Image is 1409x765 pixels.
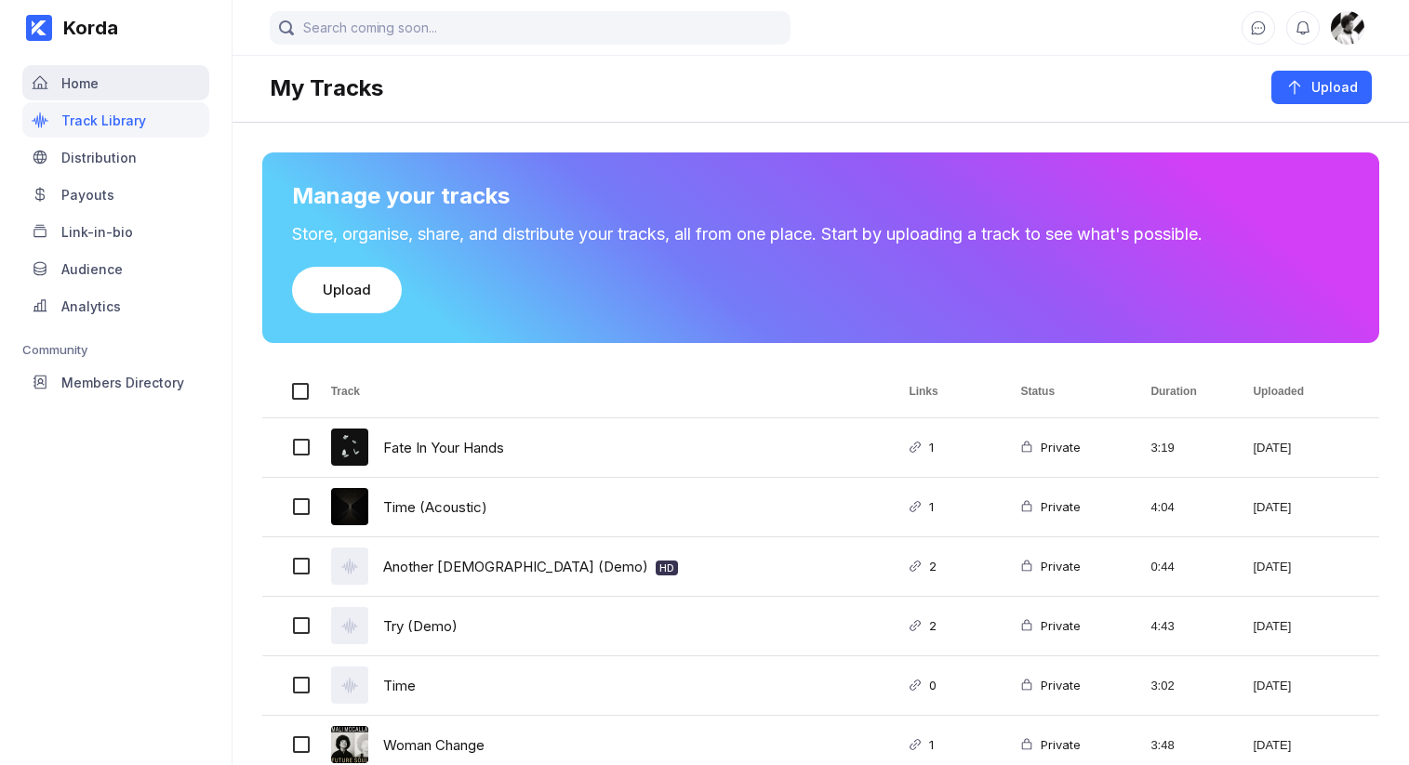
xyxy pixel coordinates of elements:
a: Analytics [22,288,209,325]
div: 1 [922,485,934,529]
div: Analytics [61,298,121,314]
a: Fate In Your Hands [383,426,504,469]
button: Upload [292,267,402,313]
div: Upload [323,281,371,299]
div: 2 [922,545,937,588]
div: Payouts [61,187,114,203]
div: 3:19 [1128,418,1230,477]
a: Track Library [22,102,209,139]
div: [DATE] [1230,418,1379,477]
div: 4:43 [1128,597,1230,655]
div: [DATE] [1230,597,1379,655]
span: Uploaded [1253,385,1304,398]
div: 2 [922,604,937,648]
div: Home [61,75,99,91]
span: Status [1020,385,1055,398]
div: Upload [1304,78,1358,97]
div: Korda [52,17,118,39]
a: Audience [22,251,209,288]
div: Private [1033,664,1081,707]
div: Mali McCalla [1331,11,1364,45]
div: Private [1033,545,1081,588]
div: Track Library [61,112,146,128]
div: Audience [61,261,123,277]
span: Track [331,385,360,398]
div: [DATE] [1230,537,1379,596]
img: cover art [331,429,368,466]
a: Link-in-bio [22,214,209,251]
span: Duration [1150,385,1196,398]
div: 4:04 [1128,478,1230,536]
div: Members Directory [61,375,184,390]
a: Time [383,664,416,707]
div: 0 [922,664,937,707]
div: Link-in-bio [61,224,133,240]
div: Private [1033,485,1081,529]
div: Store, organise, share, and distribute your tracks, all from one place. Start by uploading a trac... [292,224,1349,244]
div: [DATE] [1230,656,1379,715]
span: Links [909,385,937,398]
img: cover art [331,488,368,525]
div: Manage your tracks [292,182,1349,209]
button: Upload [1271,71,1372,104]
div: My Tracks [270,74,383,101]
div: 3:02 [1128,656,1230,715]
img: cover art [331,726,368,763]
a: Payouts [22,177,209,214]
a: Another [DEMOGRAPHIC_DATA] (Demo) HD [383,545,678,588]
div: HD [659,561,674,575]
a: Home [22,65,209,102]
div: Community [22,342,209,357]
a: Time (Acoustic) [383,485,487,529]
a: Try (Demo) [383,604,458,648]
div: Another [DEMOGRAPHIC_DATA] (Demo) [383,545,678,588]
img: 160x160 [1331,11,1364,45]
div: Distribution [61,150,137,165]
div: Private [1033,426,1081,469]
div: Private [1033,604,1081,648]
input: Search coming soon... [270,11,791,45]
a: Distribution [22,139,209,177]
div: 0:44 [1128,537,1230,596]
div: [DATE] [1230,478,1379,536]
a: Members Directory [22,364,209,402]
div: 1 [922,426,934,469]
